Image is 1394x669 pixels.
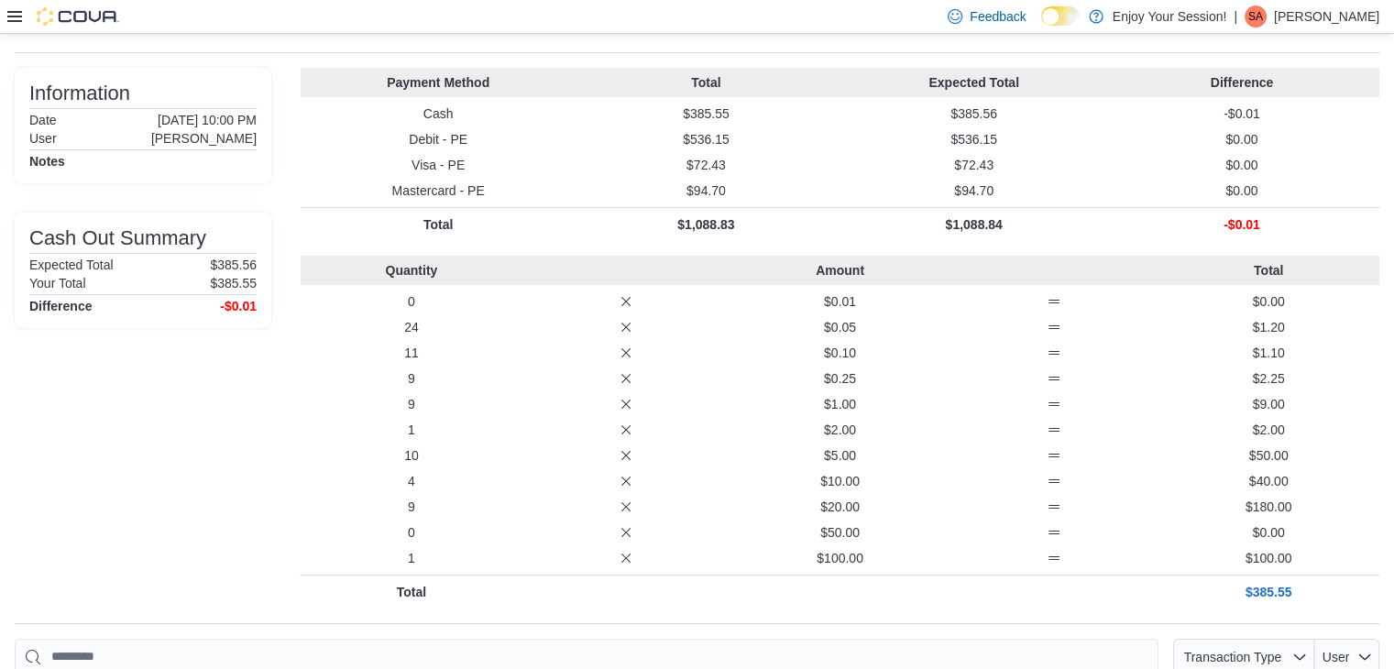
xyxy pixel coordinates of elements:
[576,130,836,148] p: $536.15
[1165,261,1372,280] p: Total
[1245,5,1267,27] div: Sabir Ali
[308,421,515,439] p: 1
[210,258,257,272] p: $385.56
[1248,5,1263,27] span: SA
[1165,498,1372,516] p: $180.00
[308,292,515,311] p: 0
[1183,650,1281,664] span: Transaction Type
[1165,583,1372,601] p: $385.55
[1165,395,1372,413] p: $9.00
[1234,5,1237,27] p: |
[308,472,515,490] p: 4
[1165,446,1372,465] p: $50.00
[151,131,257,146] p: [PERSON_NAME]
[308,73,568,92] p: Payment Method
[29,276,86,291] h6: Your Total
[737,395,944,413] p: $1.00
[308,130,568,148] p: Debit - PE
[1165,421,1372,439] p: $2.00
[576,215,836,234] p: $1,088.83
[308,215,568,234] p: Total
[576,104,836,123] p: $385.55
[308,104,568,123] p: Cash
[844,181,1104,200] p: $94.70
[1165,318,1372,336] p: $1.20
[210,276,257,291] p: $385.55
[737,523,944,542] p: $50.00
[29,113,57,127] h6: Date
[737,292,944,311] p: $0.01
[29,131,57,146] h6: User
[576,181,836,200] p: $94.70
[1274,5,1379,27] p: [PERSON_NAME]
[1165,523,1372,542] p: $0.00
[844,215,1104,234] p: $1,088.84
[737,498,944,516] p: $20.00
[308,446,515,465] p: 10
[576,156,836,174] p: $72.43
[308,395,515,413] p: 9
[1165,549,1372,567] p: $100.00
[308,181,568,200] p: Mastercard - PE
[1165,472,1372,490] p: $40.00
[1323,650,1350,664] span: User
[737,549,944,567] p: $100.00
[1165,292,1372,311] p: $0.00
[737,472,944,490] p: $10.00
[970,7,1026,26] span: Feedback
[308,261,515,280] p: Quantity
[737,446,944,465] p: $5.00
[1041,6,1080,26] input: Dark Mode
[308,318,515,336] p: 24
[1165,369,1372,388] p: $2.25
[29,154,65,169] h4: Notes
[844,130,1104,148] p: $536.15
[220,299,257,313] h4: -$0.01
[308,549,515,567] p: 1
[1112,156,1372,174] p: $0.00
[29,258,114,272] h6: Expected Total
[308,498,515,516] p: 9
[308,523,515,542] p: 0
[29,82,130,104] h3: Information
[308,156,568,174] p: Visa - PE
[1112,73,1372,92] p: Difference
[1041,26,1042,27] span: Dark Mode
[737,344,944,362] p: $0.10
[158,113,257,127] p: [DATE] 10:00 PM
[308,369,515,388] p: 9
[1112,104,1372,123] p: -$0.01
[844,104,1104,123] p: $385.56
[844,156,1104,174] p: $72.43
[29,227,206,249] h3: Cash Out Summary
[737,369,944,388] p: $0.25
[308,583,515,601] p: Total
[37,7,119,26] img: Cova
[737,421,944,439] p: $2.00
[29,299,92,313] h4: Difference
[737,261,944,280] p: Amount
[737,318,944,336] p: $0.05
[1165,344,1372,362] p: $1.10
[1112,130,1372,148] p: $0.00
[1112,215,1372,234] p: -$0.01
[844,73,1104,92] p: Expected Total
[1113,5,1227,27] p: Enjoy Your Session!
[1112,181,1372,200] p: $0.00
[308,344,515,362] p: 11
[576,73,836,92] p: Total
